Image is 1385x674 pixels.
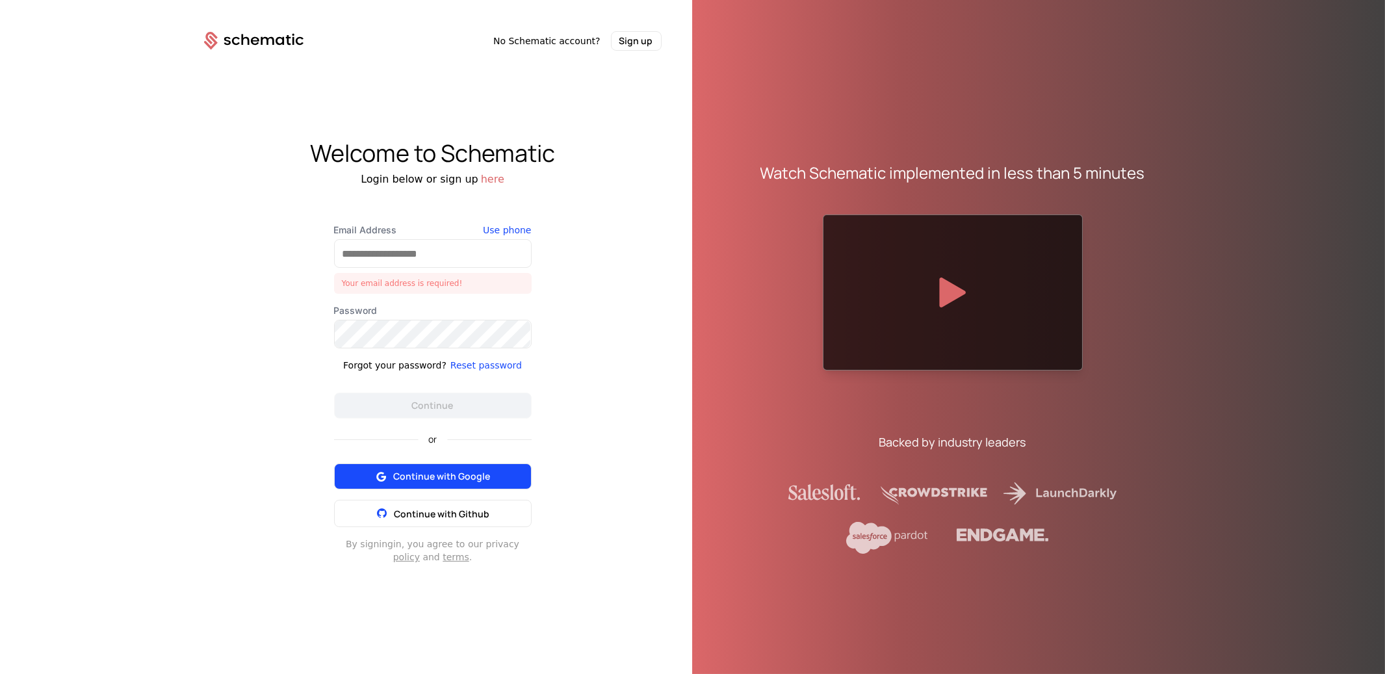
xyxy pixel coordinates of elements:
span: Continue with Google [393,470,490,483]
button: Continue [334,393,532,419]
label: Email Address [334,224,532,237]
span: No Schematic account? [493,34,601,47]
a: policy [393,552,420,562]
button: Continue with Github [334,500,532,527]
a: terms [443,552,469,562]
button: Sign up [611,31,662,51]
button: Continue with Google [334,463,532,489]
button: Reset password [450,359,522,372]
span: or [418,435,447,444]
div: Backed by industry leaders [879,433,1026,451]
div: Your email address is required! [334,273,532,294]
label: Password [334,304,532,317]
div: Welcome to Schematic [173,140,693,166]
button: Use phone [483,224,531,237]
div: Watch Schematic implemented in less than 5 minutes [760,162,1145,183]
span: Continue with Github [394,508,489,520]
div: Forgot your password? [343,359,447,372]
div: By signing in , you agree to our privacy and . [334,538,532,564]
button: here [481,172,504,187]
div: Login below or sign up [173,172,693,187]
